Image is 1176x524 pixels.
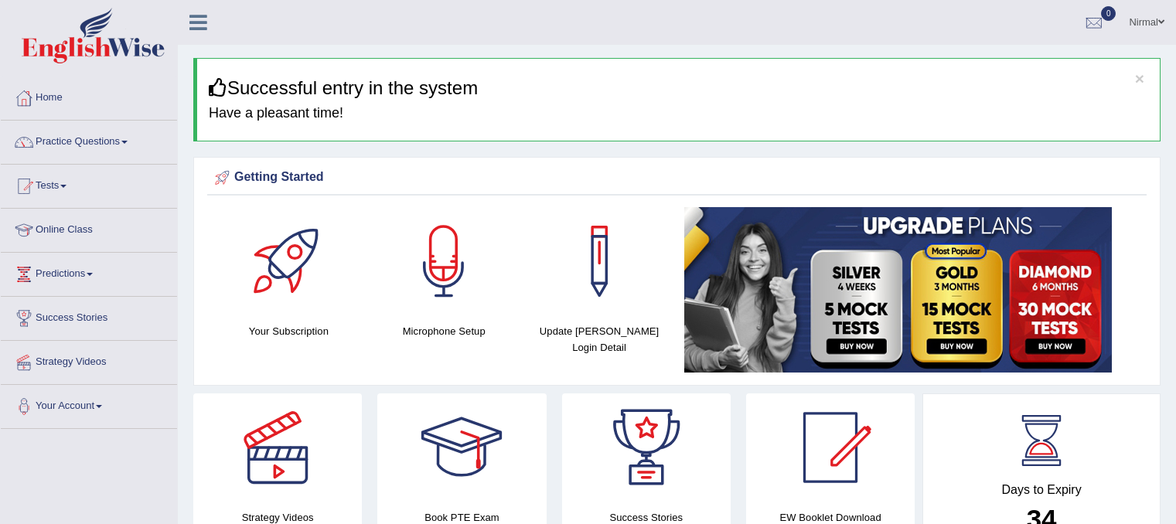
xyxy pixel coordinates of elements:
h4: Have a pleasant time! [209,106,1148,121]
img: small5.jpg [684,207,1112,373]
a: Success Stories [1,297,177,335]
a: Your Account [1,385,177,424]
h4: Update [PERSON_NAME] Login Detail [530,323,670,356]
a: Online Class [1,209,177,247]
h4: Microphone Setup [374,323,514,339]
a: Strategy Videos [1,341,177,379]
button: × [1135,70,1144,87]
a: Home [1,77,177,115]
div: Getting Started [211,166,1143,189]
a: Predictions [1,253,177,291]
a: Tests [1,165,177,203]
a: Practice Questions [1,121,177,159]
h3: Successful entry in the system [209,78,1148,98]
h4: Your Subscription [219,323,359,339]
h4: Days to Expiry [940,483,1143,497]
span: 0 [1101,6,1116,21]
